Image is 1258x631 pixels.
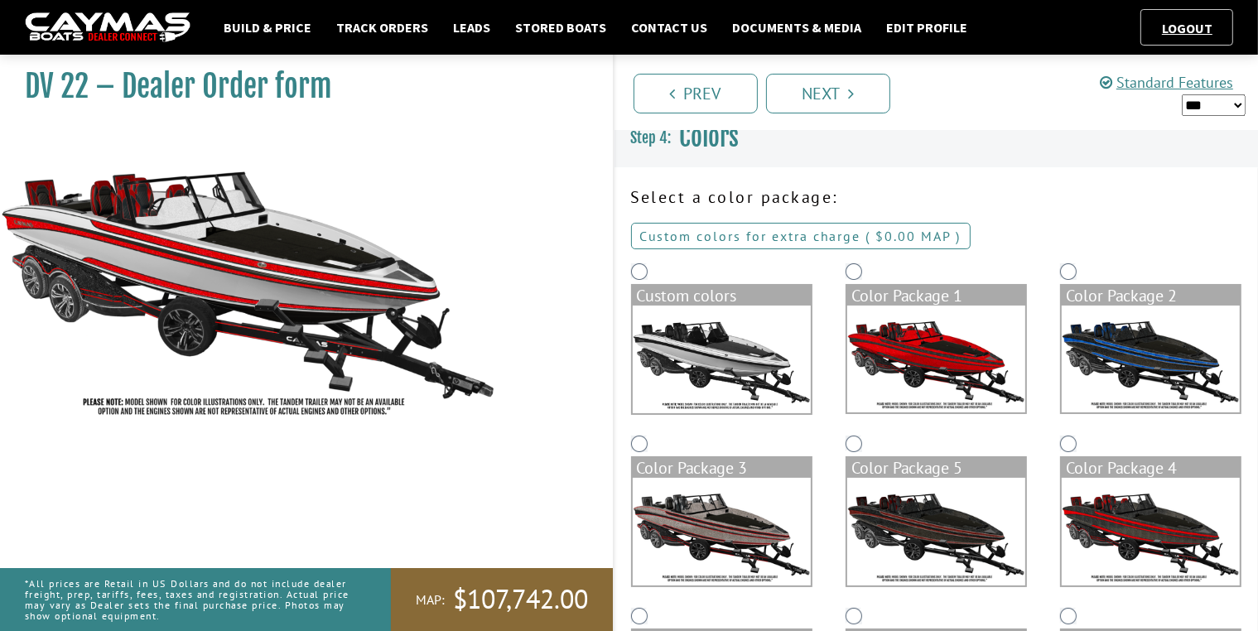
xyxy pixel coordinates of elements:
[328,17,436,38] a: Track Orders
[633,286,811,306] div: Custom colors
[847,286,1025,306] div: Color Package 1
[631,223,971,249] a: Custom colors for extra charge ( $0.00 MAP )
[391,568,613,631] a: MAP:$107,742.00
[766,74,890,113] a: Next
[634,74,758,113] a: Prev
[847,478,1025,585] img: color_package_365.png
[1100,73,1233,92] a: Standard Features
[1062,458,1240,478] div: Color Package 4
[847,306,1025,412] img: color_package_362.png
[876,228,952,244] span: $0.00 MAP
[633,458,811,478] div: Color Package 3
[453,582,588,617] span: $107,742.00
[1154,20,1221,36] a: Logout
[1062,286,1240,306] div: Color Package 2
[25,12,190,43] img: caymas-dealer-connect-2ed40d3bc7270c1d8d7ffb4b79bf05adc795679939227970def78ec6f6c03838.gif
[1062,478,1240,585] img: color_package_366.png
[25,68,571,105] h1: DV 22 – Dealer Order form
[1062,306,1240,412] img: color_package_363.png
[878,17,976,38] a: Edit Profile
[623,17,716,38] a: Contact Us
[215,17,320,38] a: Build & Price
[416,591,445,609] span: MAP:
[445,17,499,38] a: Leads
[724,17,870,38] a: Documents & Media
[633,478,811,585] img: color_package_364.png
[847,458,1025,478] div: Color Package 5
[25,570,354,630] p: *All prices are Retail in US Dollars and do not include dealer freight, prep, tariffs, fees, taxe...
[507,17,615,38] a: Stored Boats
[633,306,811,413] img: DV22-Base-Layer.png
[631,185,1242,210] p: Select a color package:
